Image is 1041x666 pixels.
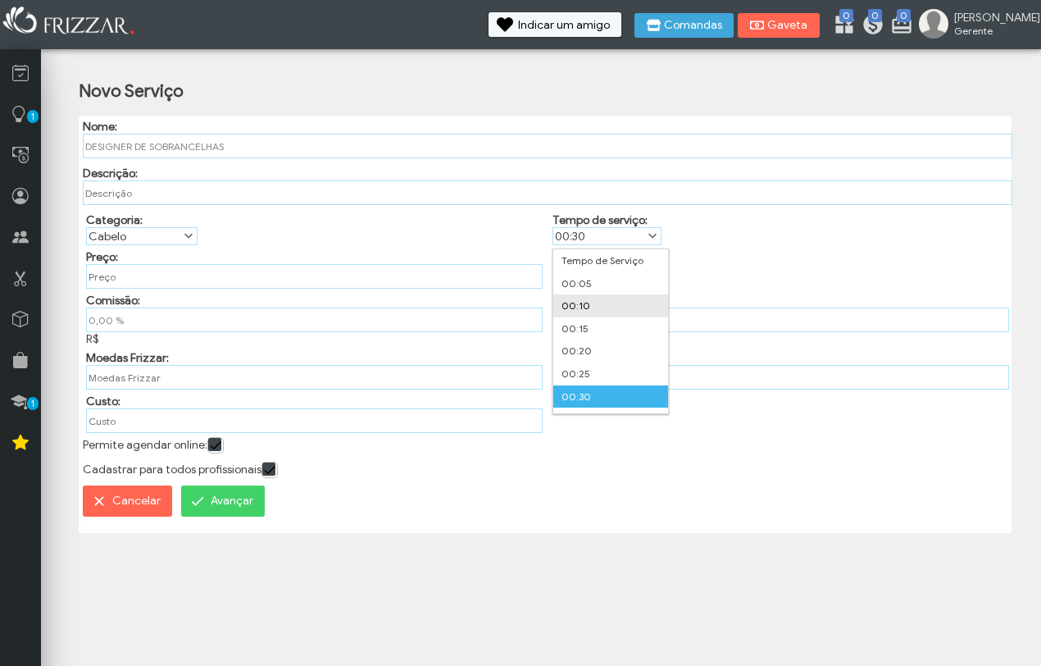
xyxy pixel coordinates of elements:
[86,250,118,264] label: Preço:
[112,489,161,513] span: Cancelar
[767,20,808,31] span: Gaveta
[86,213,143,227] label: Categoria:
[86,351,169,365] label: Moedas Frizzar:
[664,20,722,31] span: Comandas
[954,25,1028,37] span: Gerente
[553,228,646,244] label: 00:30
[552,308,1009,332] input: Comissão Assistente
[919,9,1033,42] a: [PERSON_NAME] Gerente
[868,9,882,22] span: 0
[83,166,138,180] label: Descrição:
[553,294,668,317] li: 00:10
[86,264,543,289] input: Preço
[83,438,207,452] label: Permite agendar online:
[86,365,543,390] input: Moedas Frizzar
[553,385,668,408] li: 00:30
[634,13,734,38] button: Comandas
[86,332,99,346] span: R$
[553,272,668,295] li: 00:05
[83,180,1013,205] input: Descrição
[553,408,668,431] li: 00:35
[839,9,853,22] span: 0
[738,13,820,38] button: Gaveta
[83,120,117,134] label: Nome:
[861,13,878,39] a: 0
[954,11,1028,25] span: [PERSON_NAME]
[553,249,668,272] li: Tempo de Serviço
[86,395,120,408] label: Custo:
[552,365,1009,390] input: Previsão de Retorno
[86,294,140,308] label: Comissão:
[897,9,911,22] span: 0
[83,486,172,517] button: Cancelar
[553,317,668,340] li: 00:15
[86,408,543,433] input: Custo
[83,134,1013,158] input: Nome
[833,13,849,39] a: 0
[553,340,668,363] li: 00:20
[79,80,184,102] h2: Novo Serviço
[890,13,907,39] a: 0
[489,12,621,37] button: Indicar um amigo
[27,110,39,123] span: 1
[552,213,648,227] label: Tempo de serviço:
[87,228,182,244] label: Cabelo
[181,486,265,517] button: Avançar
[211,489,253,513] span: Avançar
[553,363,668,385] li: 00:25
[86,308,543,332] input: Comissão
[518,20,610,31] span: Indicar um amigo
[83,462,261,476] label: Cadastrar para todos profissionais
[27,397,39,410] span: 1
